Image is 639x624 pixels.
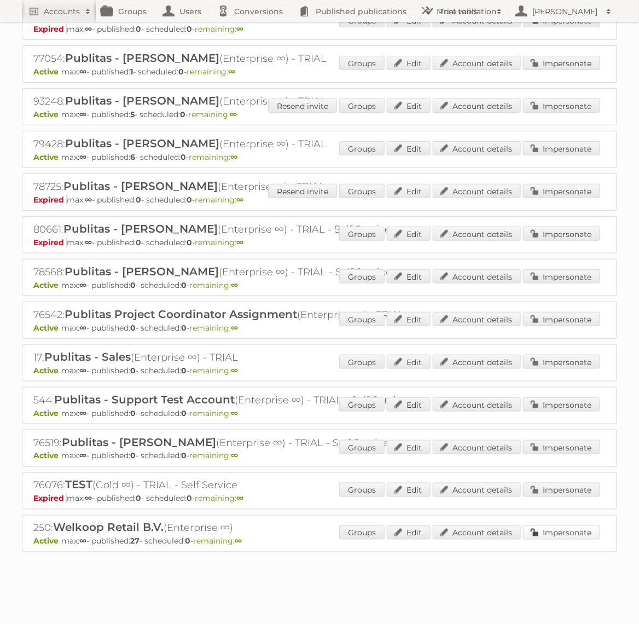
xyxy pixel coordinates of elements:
span: Publitas - [PERSON_NAME] [65,51,219,65]
a: Groups [339,525,385,540]
strong: 0 [130,323,136,333]
a: Impersonate [523,525,600,540]
a: Edit [387,184,431,198]
strong: 0 [130,451,136,461]
h2: 76519: (Enterprise ∞) - TRIAL - Self Service [33,436,416,450]
strong: ∞ [230,152,237,162]
a: Groups [339,99,385,113]
a: Groups [339,227,385,241]
span: Publitas - [PERSON_NAME] [63,180,218,193]
p: max: - published: - scheduled: - [33,536,606,546]
strong: ∞ [230,109,237,119]
a: Account details [433,227,521,241]
span: Active [33,451,61,461]
a: Groups [339,355,385,369]
h2: 78725: (Enterprise ∞) - TRIAL [33,180,416,194]
span: remaining: [189,408,238,418]
span: Expired [33,494,67,504]
strong: 0 [187,195,192,205]
a: Groups [339,141,385,155]
span: remaining: [193,536,242,546]
strong: ∞ [79,152,86,162]
strong: ∞ [79,67,86,77]
a: Edit [387,99,431,113]
a: Account details [433,56,521,70]
a: Impersonate [523,397,600,412]
a: Account details [433,355,521,369]
strong: 0 [136,238,141,247]
strong: ∞ [85,24,92,34]
span: Publitas - [PERSON_NAME] [63,222,218,235]
h2: 79428: (Enterprise ∞) - TRIAL [33,137,416,151]
a: Impersonate [523,184,600,198]
a: Impersonate [523,355,600,369]
h2: 250: (Enterprise ∞) [33,521,416,535]
a: Edit [387,440,431,454]
strong: 27 [130,536,140,546]
h2: Accounts [44,6,80,17]
a: Groups [339,397,385,412]
strong: 0 [130,366,136,375]
span: Active [33,280,61,290]
strong: 0 [181,408,187,418]
p: max: - published: - scheduled: - [33,408,606,418]
a: Edit [387,397,431,412]
h2: More tools [437,6,491,17]
strong: 0 [130,408,136,418]
strong: 0 [136,494,141,504]
span: Active [33,408,61,418]
strong: ∞ [85,195,92,205]
strong: 0 [136,195,141,205]
strong: ∞ [235,536,242,546]
strong: ∞ [231,408,238,418]
h2: 544: (Enterprise ∞) - TRIAL - Self Service [33,393,416,407]
a: Account details [433,184,521,198]
a: Impersonate [523,312,600,326]
span: Active [33,152,61,162]
strong: ∞ [228,67,235,77]
a: Resend invite [268,184,337,198]
strong: 0 [187,494,192,504]
span: Expired [33,238,67,247]
a: Impersonate [523,227,600,241]
p: max: - published: - scheduled: - [33,109,606,119]
span: remaining: [187,67,235,77]
strong: ∞ [79,451,86,461]
span: Publitas - Sales [44,350,131,363]
strong: ∞ [85,238,92,247]
p: max: - published: - scheduled: - [33,366,606,375]
a: Account details [433,525,521,540]
a: Edit [387,355,431,369]
span: remaining: [195,195,243,205]
a: Impersonate [523,141,600,155]
strong: 0 [187,238,192,247]
h2: 80661: (Enterprise ∞) - TRIAL - Self Service [33,222,416,236]
a: Account details [433,99,521,113]
p: max: - published: - scheduled: - [33,280,606,290]
a: Impersonate [523,483,600,497]
a: Account details [433,141,521,155]
strong: 0 [180,109,185,119]
a: Account details [433,397,521,412]
span: Publitas - Support Test Account [54,393,235,406]
strong: 0 [178,67,184,77]
strong: ∞ [236,238,243,247]
strong: 0 [187,24,192,34]
p: max: - published: - scheduled: - [33,323,606,333]
span: remaining: [189,366,238,375]
p: max: - published: - scheduled: - [33,238,606,247]
span: Active [33,109,61,119]
strong: ∞ [236,195,243,205]
span: Active [33,366,61,375]
h2: 17: (Enterprise ∞) - TRIAL [33,350,416,365]
strong: ∞ [236,494,243,504]
a: Account details [433,483,521,497]
p: max: - published: - scheduled: - [33,451,606,461]
h2: 78568: (Enterprise ∞) - TRIAL - Self Service [33,265,416,279]
strong: 0 [136,24,141,34]
p: max: - published: - scheduled: - [33,24,606,34]
a: Edit [387,269,431,284]
span: Publitas - [PERSON_NAME] [65,94,219,107]
span: Publitas - [PERSON_NAME] [65,137,219,150]
a: Impersonate [523,269,600,284]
